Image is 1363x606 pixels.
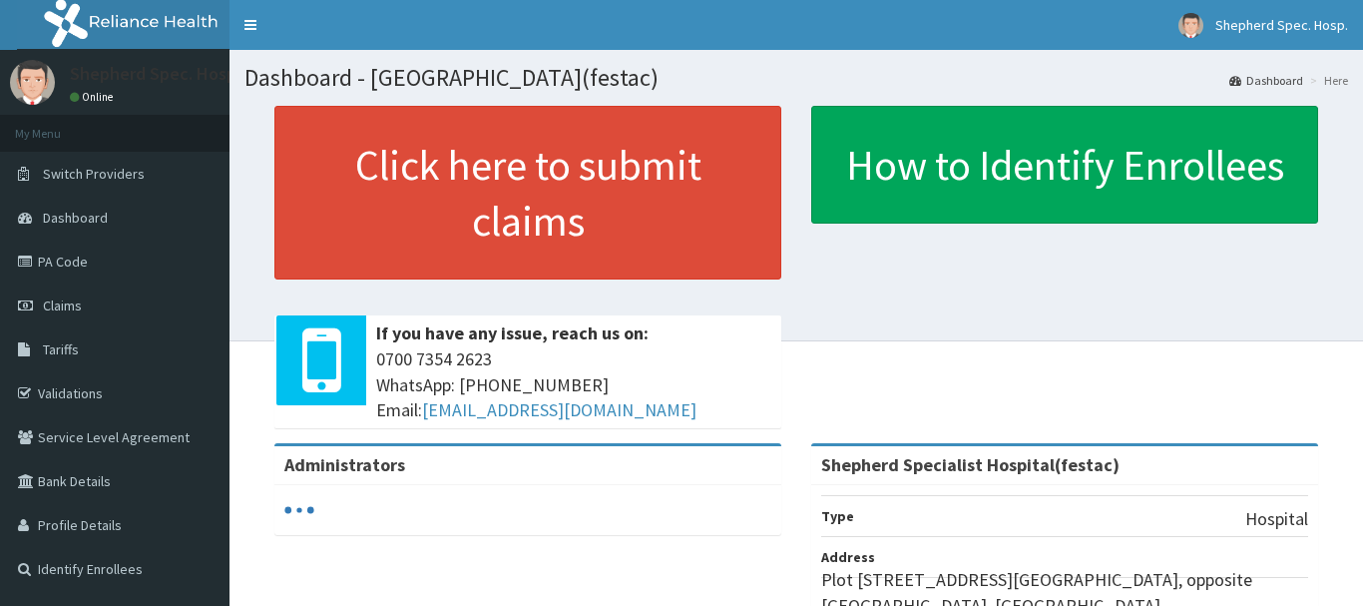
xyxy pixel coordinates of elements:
b: Administrators [284,453,405,476]
h1: Dashboard - [GEOGRAPHIC_DATA](festac) [244,65,1348,91]
img: User Image [1178,13,1203,38]
b: If you have any issue, reach us on: [376,321,649,344]
span: Shepherd Spec. Hosp. [1215,16,1348,34]
b: Type [821,507,854,525]
a: Click here to submit claims [274,106,781,280]
a: How to Identify Enrollees [811,106,1318,224]
b: Address [821,548,875,566]
p: Shepherd Spec. Hosp. [70,65,240,83]
span: Switch Providers [43,165,145,183]
a: Dashboard [1229,72,1303,89]
img: User Image [10,60,55,105]
span: Tariffs [43,340,79,358]
a: [EMAIL_ADDRESS][DOMAIN_NAME] [422,398,696,421]
a: Online [70,90,118,104]
li: Here [1305,72,1348,89]
span: 0700 7354 2623 WhatsApp: [PHONE_NUMBER] Email: [376,346,771,423]
svg: audio-loading [284,495,314,525]
span: Claims [43,297,82,314]
span: Dashboard [43,209,108,227]
p: Hospital [1245,506,1308,532]
strong: Shepherd Specialist Hospital(festac) [821,453,1120,476]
